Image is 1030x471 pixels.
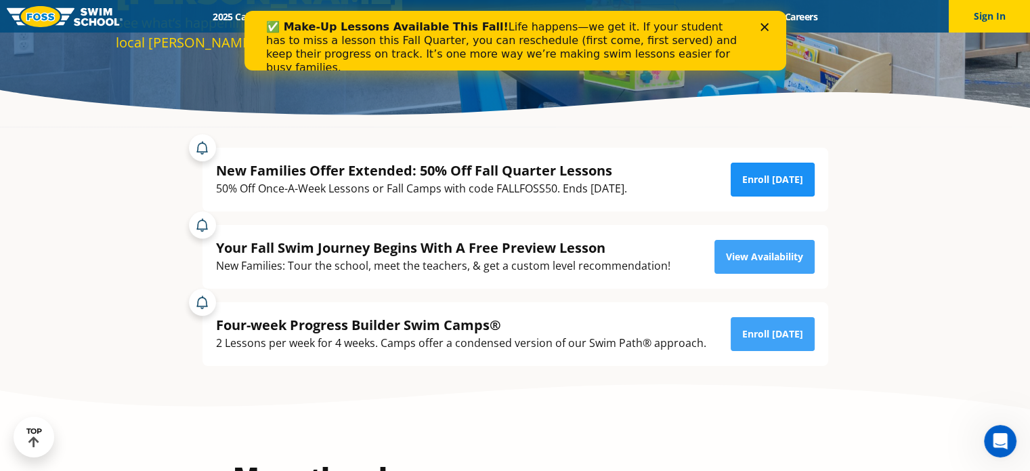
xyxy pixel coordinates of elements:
div: 50% Off Once-A-Week Lessons or Fall Camps with code FALLFOSS50. Ends [DATE]. [216,180,627,198]
iframe: Intercom live chat banner [244,11,786,70]
div: Four-week Progress Builder Swim Camps® [216,316,706,334]
div: 2 Lessons per week for 4 weeks. Camps offer a condensed version of our Swim Path® approach. [216,334,706,352]
div: Life happens—we get it. If your student has to miss a lesson this Fall Quarter, you can reschedul... [22,9,498,64]
div: New Families: Tour the school, meet the teachers, & get a custom level recommendation! [216,257,670,275]
div: New Families Offer Extended: 50% Off Fall Quarter Lessons [216,161,627,180]
a: Blog [730,10,773,23]
img: FOSS Swim School Logo [7,6,123,27]
a: Swim Like [PERSON_NAME] [587,10,731,23]
div: TOP [26,427,42,448]
a: Careers [773,10,829,23]
b: ✅ Make-Up Lessons Available This Fall! [22,9,264,22]
a: Swim Path® Program [343,10,461,23]
iframe: Intercom live chat [984,425,1016,457]
div: See what’s happening and find reasons to hit the water at your local [PERSON_NAME][GEOGRAPHIC_DATA]. [116,13,509,52]
div: Close [516,12,530,20]
a: Enroll [DATE] [731,317,815,351]
a: Schools [286,10,343,23]
div: Your Fall Swim Journey Begins With A Free Preview Lesson [216,239,670,257]
a: 2025 Calendar [201,10,286,23]
a: View Availability [714,240,815,274]
a: About [PERSON_NAME] [461,10,587,23]
a: Enroll [DATE] [731,163,815,197]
